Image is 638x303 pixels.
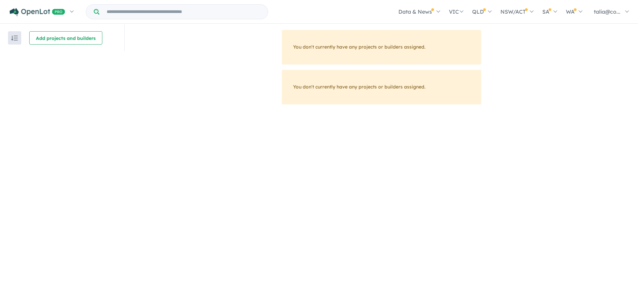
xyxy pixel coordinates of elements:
input: Try estate name, suburb, builder or developer [101,5,266,19]
img: sort.svg [11,36,18,41]
img: Openlot PRO Logo White [10,8,65,16]
button: Add projects and builders [29,31,102,45]
span: talia@co... [594,8,620,15]
div: You don't currently have any projects or builders assigned. [282,70,481,104]
div: You don't currently have any projects or builders assigned. [282,30,481,65]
